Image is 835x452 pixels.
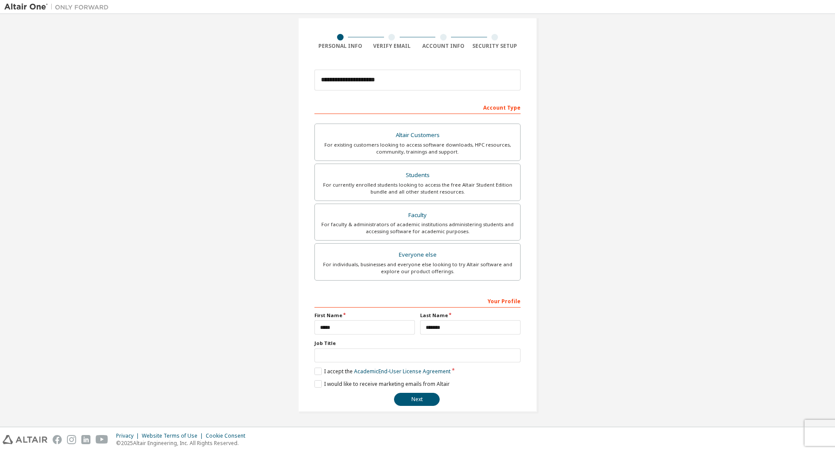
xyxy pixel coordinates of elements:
img: altair_logo.svg [3,435,47,444]
label: Job Title [314,340,521,347]
div: Personal Info [314,43,366,50]
div: Everyone else [320,249,515,261]
div: Verify Email [366,43,418,50]
div: For faculty & administrators of academic institutions administering students and accessing softwa... [320,221,515,235]
div: Your Profile [314,294,521,308]
label: I accept the [314,368,451,375]
div: Faculty [320,209,515,221]
div: Security Setup [469,43,521,50]
button: Next [394,393,440,406]
div: Privacy [116,432,142,439]
img: youtube.svg [96,435,108,444]
a: Academic End-User License Agreement [354,368,451,375]
div: Account Info [417,43,469,50]
div: For existing customers looking to access software downloads, HPC resources, community, trainings ... [320,141,515,155]
div: Altair Customers [320,129,515,141]
div: For currently enrolled students looking to access the free Altair Student Edition bundle and all ... [320,181,515,195]
label: First Name [314,312,415,319]
div: Account Type [314,100,521,114]
img: facebook.svg [53,435,62,444]
label: Last Name [420,312,521,319]
div: Students [320,169,515,181]
img: instagram.svg [67,435,76,444]
div: Website Terms of Use [142,432,206,439]
div: Cookie Consent [206,432,250,439]
p: © 2025 Altair Engineering, Inc. All Rights Reserved. [116,439,250,447]
img: Altair One [4,3,113,11]
div: For individuals, businesses and everyone else looking to try Altair software and explore our prod... [320,261,515,275]
label: I would like to receive marketing emails from Altair [314,380,450,388]
img: linkedin.svg [81,435,90,444]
